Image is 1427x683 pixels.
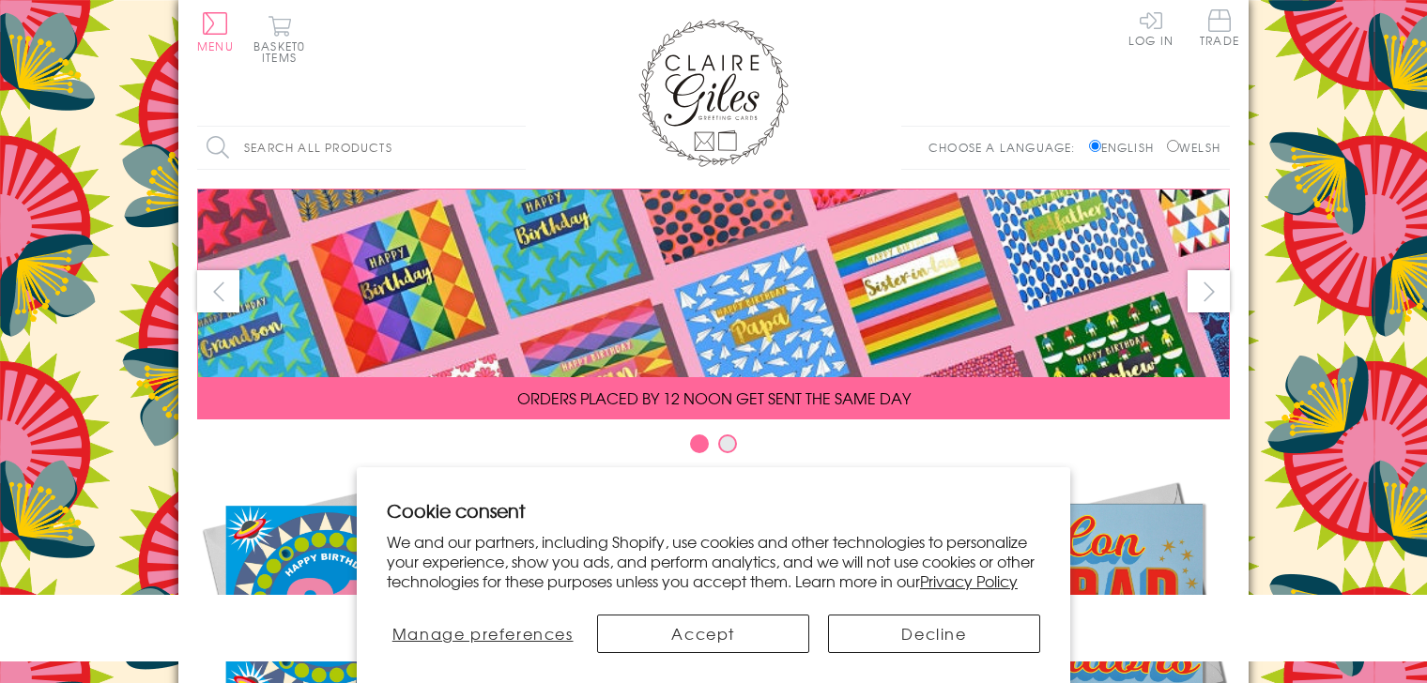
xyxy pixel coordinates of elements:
[1188,270,1230,312] button: next
[690,434,709,453] button: Carousel Page 1 (Current Slide)
[197,127,526,169] input: Search all products
[517,387,911,409] span: ORDERS PLACED BY 12 NOON GET SENT THE SAME DAY
[920,569,1018,592] a: Privacy Policy
[507,127,526,169] input: Search
[387,615,578,653] button: Manage preferences
[1200,9,1239,50] a: Trade
[1089,140,1101,152] input: English
[718,434,737,453] button: Carousel Page 2
[1200,9,1239,46] span: Trade
[262,38,305,66] span: 0 items
[1128,9,1174,46] a: Log In
[638,19,789,167] img: Claire Giles Greetings Cards
[197,270,239,312] button: prev
[597,615,809,653] button: Accept
[1167,139,1220,156] label: Welsh
[197,12,234,52] button: Menu
[387,497,1040,524] h2: Cookie consent
[253,15,305,63] button: Basket0 items
[392,622,574,645] span: Manage preferences
[387,532,1040,590] p: We and our partners, including Shopify, use cookies and other technologies to personalize your ex...
[197,433,1230,463] div: Carousel Pagination
[828,615,1040,653] button: Decline
[928,139,1085,156] p: Choose a language:
[197,38,234,54] span: Menu
[1167,140,1179,152] input: Welsh
[1089,139,1163,156] label: English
